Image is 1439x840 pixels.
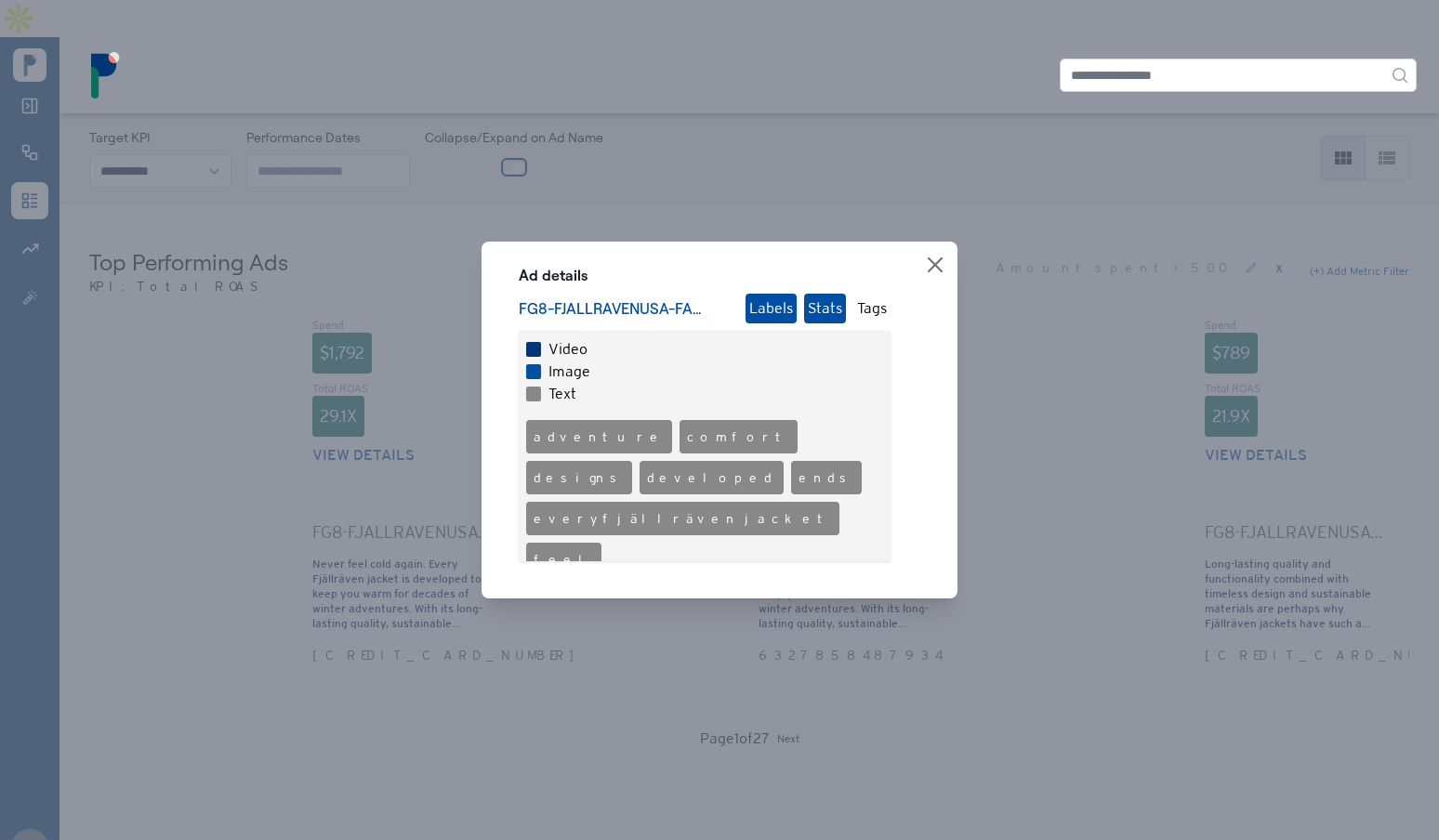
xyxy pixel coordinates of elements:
button: Stats [804,294,846,323]
span: Video [548,338,587,361]
button: Tags [853,294,891,323]
div: adventure [526,420,672,453]
span: ends [799,470,854,485]
div: developed [640,461,784,494]
span: developed [647,470,776,485]
div: ends [791,461,862,494]
span: designs [534,470,625,485]
h3: Ad details [519,264,891,286]
span: comfort [687,429,790,444]
h3: FG8-FJALLRAVENUSA-FACEBOOK-SOCIAL-OUTDOOR-PARKAS-CLOUDS-COLLECTION_li=102437 [519,297,705,320]
div: feel [526,543,601,576]
span: feel [534,552,594,567]
div: every fjällräven jacket [526,502,839,535]
span: every fjällräven jacket [534,511,832,526]
div: comfort [680,420,798,453]
span: adventure [534,429,665,444]
span: Image [548,361,590,383]
div: designs [526,461,632,494]
span: Text [548,383,576,405]
button: Labels [746,294,797,323]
